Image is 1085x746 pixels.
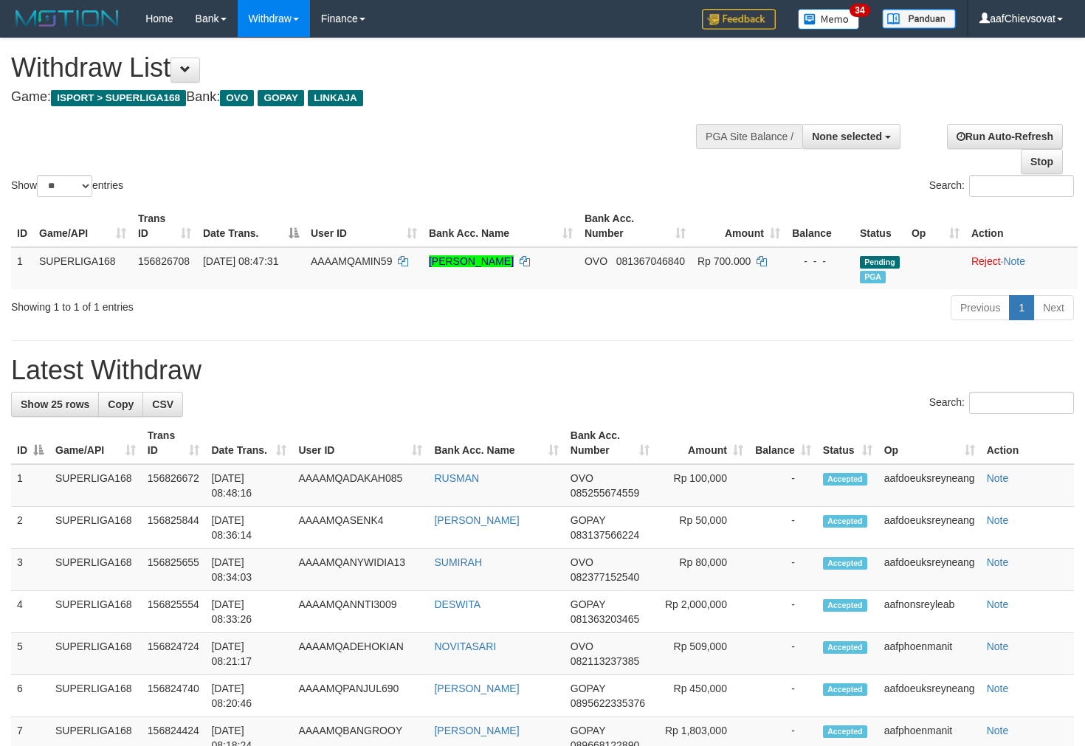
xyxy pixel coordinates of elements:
[812,131,882,142] span: None selected
[205,507,292,549] td: [DATE] 08:36:14
[220,90,254,106] span: OVO
[971,255,1001,267] a: Reject
[205,633,292,675] td: [DATE] 08:21:17
[434,472,479,484] a: RUSMAN
[749,591,817,633] td: -
[292,549,428,591] td: AAAAMQANYWIDIA13
[49,507,142,549] td: SUPERLIGA168
[878,464,981,507] td: aafdoeuksreyneang
[49,549,142,591] td: SUPERLIGA168
[906,205,965,247] th: Op: activate to sort column ascending
[969,392,1074,414] input: Search:
[987,472,1009,484] a: Note
[305,205,423,247] th: User ID: activate to sort column ascending
[205,675,292,717] td: [DATE] 08:20:46
[987,640,1009,652] a: Note
[292,591,428,633] td: AAAAMQANNTI3009
[655,591,749,633] td: Rp 2,000,000
[823,641,867,654] span: Accepted
[142,591,206,633] td: 156825554
[565,422,655,464] th: Bank Acc. Number: activate to sort column ascending
[11,422,49,464] th: ID: activate to sort column descending
[11,205,33,247] th: ID
[434,556,482,568] a: SUMIRAH
[655,549,749,591] td: Rp 80,000
[429,255,514,267] a: [PERSON_NAME]
[142,675,206,717] td: 156824740
[655,675,749,717] td: Rp 450,000
[947,124,1063,149] a: Run Auto-Refresh
[823,683,867,696] span: Accepted
[108,398,134,410] span: Copy
[878,591,981,633] td: aafnonsreyleab
[798,9,860,30] img: Button%20Memo.svg
[878,675,981,717] td: aafdoeuksreyneang
[571,571,639,583] span: Copy 082377152540 to clipboard
[292,507,428,549] td: AAAAMQASENK4
[205,591,292,633] td: [DATE] 08:33:26
[142,549,206,591] td: 156825655
[11,90,709,105] h4: Game: Bank:
[655,464,749,507] td: Rp 100,000
[965,205,1078,247] th: Action
[929,392,1074,414] label: Search:
[571,683,605,694] span: GOPAY
[311,255,392,267] span: AAAAMQAMIN59
[49,464,142,507] td: SUPERLIGA168
[571,640,593,652] span: OVO
[850,4,869,17] span: 34
[749,507,817,549] td: -
[132,205,197,247] th: Trans ID: activate to sort column ascending
[21,398,89,410] span: Show 25 rows
[33,247,132,289] td: SUPERLIGA168
[49,633,142,675] td: SUPERLIGA168
[11,633,49,675] td: 5
[142,507,206,549] td: 156825844
[823,473,867,486] span: Accepted
[142,464,206,507] td: 156826672
[49,422,142,464] th: Game/API: activate to sort column ascending
[878,549,981,591] td: aafdoeuksreyneang
[749,675,817,717] td: -
[142,633,206,675] td: 156824724
[749,549,817,591] td: -
[434,725,519,736] a: [PERSON_NAME]
[11,507,49,549] td: 2
[823,725,867,738] span: Accepted
[205,422,292,464] th: Date Trans.: activate to sort column ascending
[1033,295,1074,320] a: Next
[987,556,1009,568] a: Note
[823,557,867,570] span: Accepted
[817,422,878,464] th: Status: activate to sort column ascending
[616,255,685,267] span: Copy 081367046840 to clipboard
[655,422,749,464] th: Amount: activate to sort column ascending
[571,697,645,709] span: Copy 0895622335376 to clipboard
[1003,255,1025,267] a: Note
[11,356,1074,385] h1: Latest Withdraw
[1009,295,1034,320] a: 1
[882,9,956,29] img: panduan.png
[860,271,886,283] span: Marked by aafphoenmanit
[579,205,692,247] th: Bank Acc. Number: activate to sort column ascending
[655,633,749,675] td: Rp 509,000
[11,591,49,633] td: 4
[571,725,605,736] span: GOPAY
[11,675,49,717] td: 6
[878,507,981,549] td: aafdoeuksreyneang
[205,464,292,507] td: [DATE] 08:48:16
[142,392,183,417] a: CSV
[308,90,363,106] span: LINKAJA
[49,591,142,633] td: SUPERLIGA168
[749,464,817,507] td: -
[987,683,1009,694] a: Note
[37,175,92,197] select: Showentries
[878,633,981,675] td: aafphoenmanit
[702,9,776,30] img: Feedback.jpg
[692,205,786,247] th: Amount: activate to sort column ascending
[951,295,1010,320] a: Previous
[696,124,802,149] div: PGA Site Balance /
[792,254,848,269] div: - - -
[11,294,441,314] div: Showing 1 to 1 of 1 entries
[11,392,99,417] a: Show 25 rows
[292,464,428,507] td: AAAAMQADAKAH085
